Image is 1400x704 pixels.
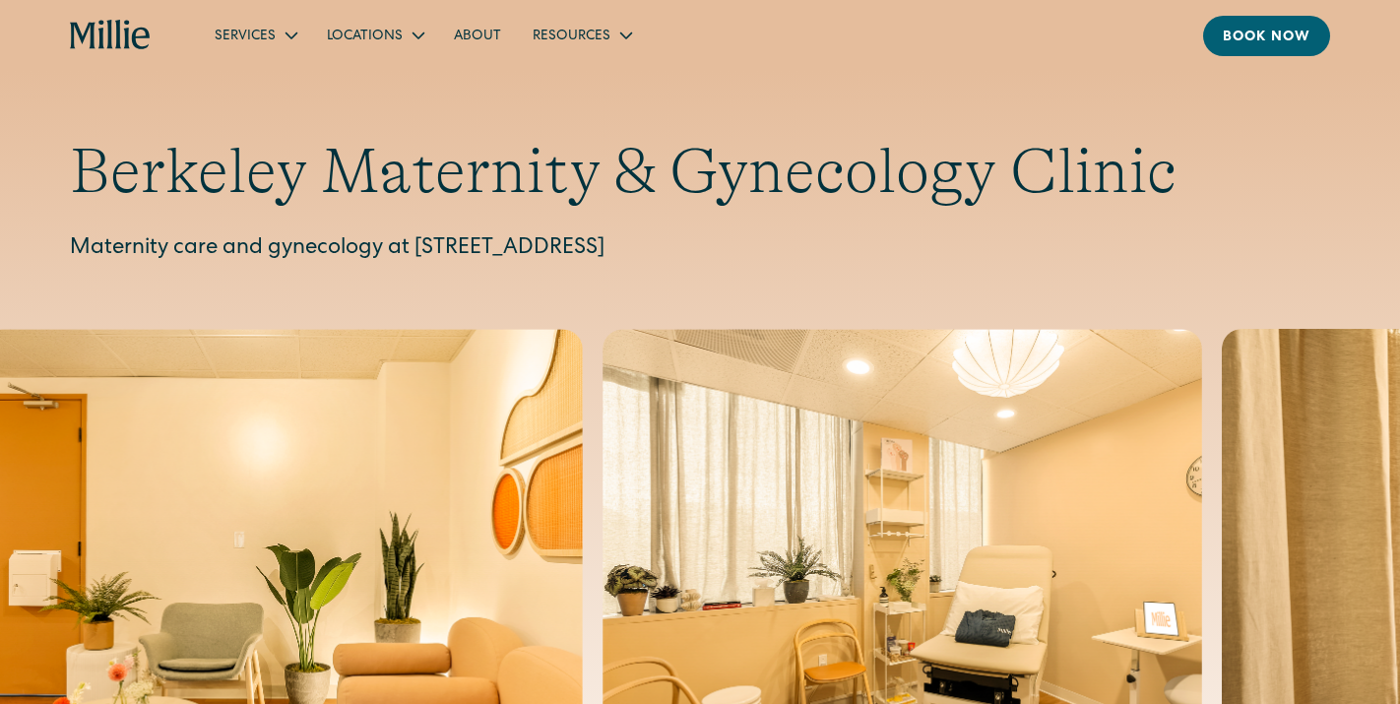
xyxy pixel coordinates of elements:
div: Resources [533,27,610,47]
div: Resources [517,19,646,51]
div: Locations [327,27,403,47]
div: Services [199,19,311,51]
div: Services [215,27,276,47]
a: Book now [1203,16,1330,56]
h1: Berkeley Maternity & Gynecology Clinic [70,134,1330,210]
a: home [70,20,152,51]
p: Maternity care and gynecology at [STREET_ADDRESS] [70,233,1330,266]
a: About [438,19,517,51]
div: Book now [1223,28,1310,48]
div: Locations [311,19,438,51]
